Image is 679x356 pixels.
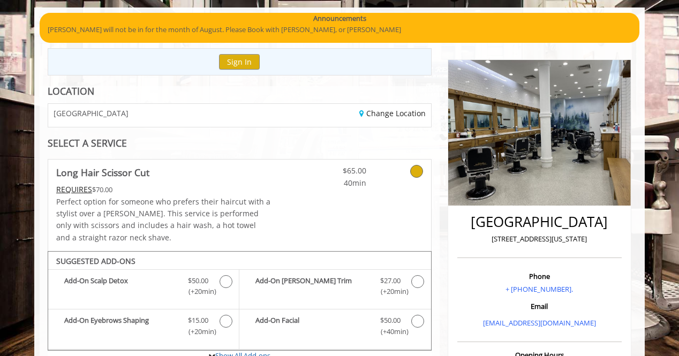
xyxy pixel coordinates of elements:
b: Add-On [PERSON_NAME] Trim [255,275,369,298]
label: Add-On Eyebrows Shaping [54,315,233,340]
a: + [PHONE_NUMBER]. [506,284,573,294]
h3: Email [460,302,619,310]
span: This service needs some Advance to be paid before we block your appointment [56,184,92,194]
div: $70.00 [56,184,271,195]
a: [EMAIL_ADDRESS][DOMAIN_NAME] [483,318,596,328]
span: [GEOGRAPHIC_DATA] [54,109,129,117]
span: $50.00 [188,275,208,286]
b: SUGGESTED ADD-ONS [56,256,135,266]
div: SELECT A SERVICE [48,138,432,148]
h3: Phone [460,272,619,280]
span: (+20min ) [183,286,214,297]
b: LOCATION [48,85,94,97]
span: $65.00 [303,165,366,177]
span: $15.00 [188,315,208,326]
a: Change Location [359,108,426,118]
p: Perfect option for someone who prefers their haircut with a stylist over a [PERSON_NAME]. This se... [56,196,271,244]
button: Sign In [219,54,260,70]
b: Long Hair Scissor Cut [56,165,149,180]
b: Announcements [313,13,366,24]
b: Add-On Facial [255,315,369,337]
label: Add-On Scalp Detox [54,275,233,300]
span: 40min [303,177,366,189]
div: Long Hair Scissor Cut Add-onS [48,251,432,351]
span: (+40min ) [374,326,406,337]
span: (+20min ) [374,286,406,297]
p: [STREET_ADDRESS][US_STATE] [460,233,619,245]
h2: [GEOGRAPHIC_DATA] [460,214,619,230]
label: Add-On Beard Trim [245,275,425,300]
span: $27.00 [380,275,401,286]
span: (+20min ) [183,326,214,337]
b: Add-On Scalp Detox [64,275,177,298]
b: Add-On Eyebrows Shaping [64,315,177,337]
span: $50.00 [380,315,401,326]
label: Add-On Facial [245,315,425,340]
p: [PERSON_NAME] will not be in for the month of August. Please Book with [PERSON_NAME], or [PERSON_... [48,24,631,35]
